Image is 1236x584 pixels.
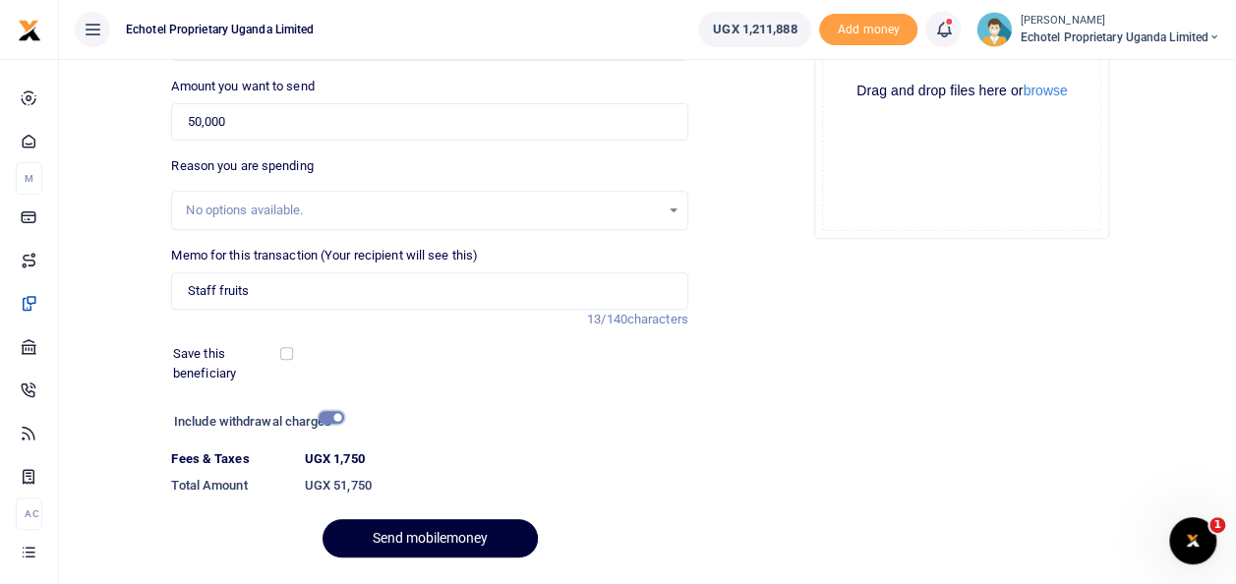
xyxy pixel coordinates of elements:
span: Add money [819,14,917,46]
span: 1 [1209,517,1225,533]
li: Wallet ballance [690,12,819,47]
li: Toup your wallet [819,14,917,46]
label: UGX 1,750 [305,449,365,469]
dt: Fees & Taxes [163,449,296,469]
div: Drag and drop files here or [823,82,1100,100]
span: characters [627,312,688,326]
span: Echotel Proprietary Uganda Limited [1020,29,1220,46]
button: Send mobilemoney [323,519,538,557]
h6: Total Amount [171,478,288,494]
small: [PERSON_NAME] [1020,13,1220,29]
img: profile-user [976,12,1012,47]
button: browse [1023,84,1067,97]
a: logo-small logo-large logo-large [18,22,41,36]
label: Memo for this transaction (Your recipient will see this) [171,246,478,265]
a: UGX 1,211,888 [698,12,811,47]
label: Reason you are spending [171,156,313,176]
span: UGX 1,211,888 [713,20,796,39]
img: logo-small [18,19,41,42]
h6: UGX 51,750 [305,478,688,494]
iframe: Intercom live chat [1169,517,1216,564]
input: UGX [171,103,687,141]
h6: Include withdrawal charges [174,414,335,430]
span: Echotel Proprietary Uganda Limited [118,21,322,38]
input: Enter extra information [171,272,687,310]
a: Add money [819,21,917,35]
span: 13/140 [587,312,627,326]
div: No options available. [186,201,659,220]
label: Amount you want to send [171,77,314,96]
li: M [16,162,42,195]
li: Ac [16,497,42,530]
label: Save this beneficiary [173,344,283,382]
a: profile-user [PERSON_NAME] Echotel Proprietary Uganda Limited [976,12,1220,47]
